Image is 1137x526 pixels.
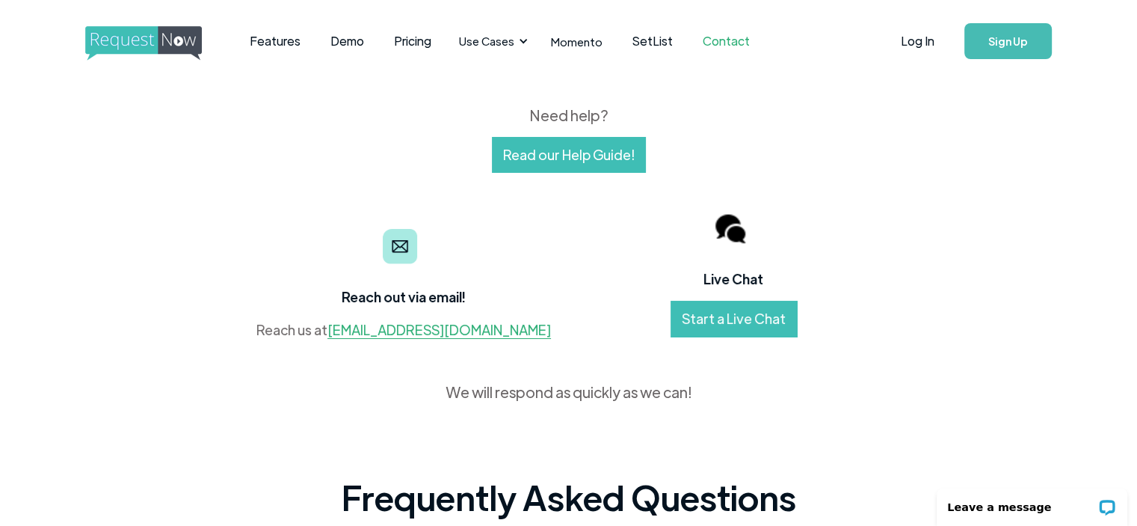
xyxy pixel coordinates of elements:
[886,15,949,67] a: Log In
[964,23,1052,59] a: Sign Up
[256,319,551,341] div: Reach us at
[85,26,229,61] img: requestnow logo
[315,18,379,64] a: Demo
[450,18,532,64] div: Use Cases
[379,18,446,64] a: Pricing
[703,269,763,290] h5: Live Chat
[85,26,197,56] a: home
[492,137,646,173] a: Read our Help Guide!
[927,479,1137,526] iframe: LiveChat chat widget
[342,474,796,519] h2: Frequently Asked Questions
[617,18,688,64] a: SetList
[342,287,466,308] h5: Reach out via email!
[459,33,514,49] div: Use Cases
[218,104,920,126] div: Need help?
[446,381,692,403] div: We will respond as quickly as we can!
[327,321,551,339] a: [EMAIL_ADDRESS][DOMAIN_NAME]
[688,18,765,64] a: Contact
[235,18,315,64] a: Features
[536,19,617,64] a: Momento
[671,301,797,337] a: Start a Live Chat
